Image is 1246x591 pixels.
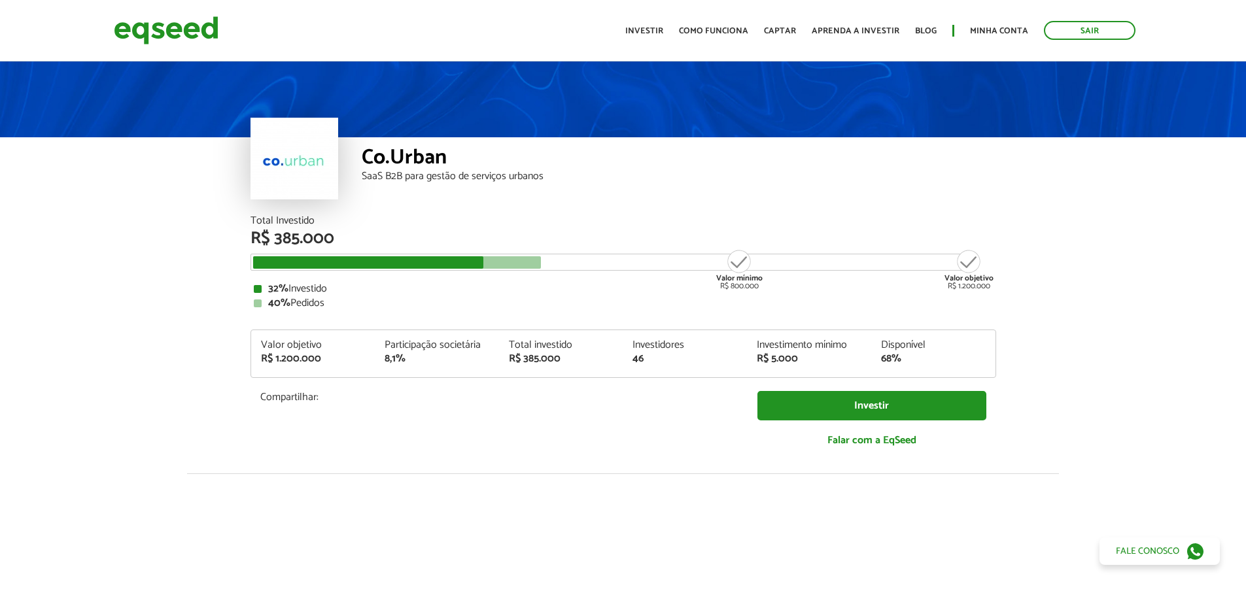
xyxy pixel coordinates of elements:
[114,13,218,48] img: EqSeed
[632,340,737,350] div: Investidores
[716,272,763,284] strong: Valor mínimo
[764,27,796,35] a: Captar
[362,171,996,182] div: SaaS B2B para gestão de serviços urbanos
[881,340,986,350] div: Disponível
[757,427,986,454] a: Falar com a EqSeed
[944,272,994,284] strong: Valor objetivo
[251,216,996,226] div: Total Investido
[509,354,614,364] div: R$ 385.000
[362,147,996,171] div: Co.Urban
[268,280,288,297] strong: 32%
[1044,21,1135,40] a: Sair
[625,27,663,35] a: Investir
[1099,537,1220,565] a: Fale conosco
[812,27,899,35] a: Aprenda a investir
[251,230,996,247] div: R$ 385.000
[509,340,614,350] div: Total investido
[944,248,994,290] div: R$ 1.200.000
[261,340,366,350] div: Valor objetivo
[385,354,489,364] div: 8,1%
[970,27,1028,35] a: Minha conta
[254,284,993,294] div: Investido
[385,340,489,350] div: Participação societária
[881,354,986,364] div: 68%
[757,340,861,350] div: Investimento mínimo
[679,27,748,35] a: Como funciona
[915,27,937,35] a: Blog
[254,298,993,309] div: Pedidos
[757,354,861,364] div: R$ 5.000
[715,248,764,290] div: R$ 800.000
[260,391,738,403] p: Compartilhar:
[632,354,737,364] div: 46
[261,354,366,364] div: R$ 1.200.000
[757,391,986,420] a: Investir
[268,294,290,312] strong: 40%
